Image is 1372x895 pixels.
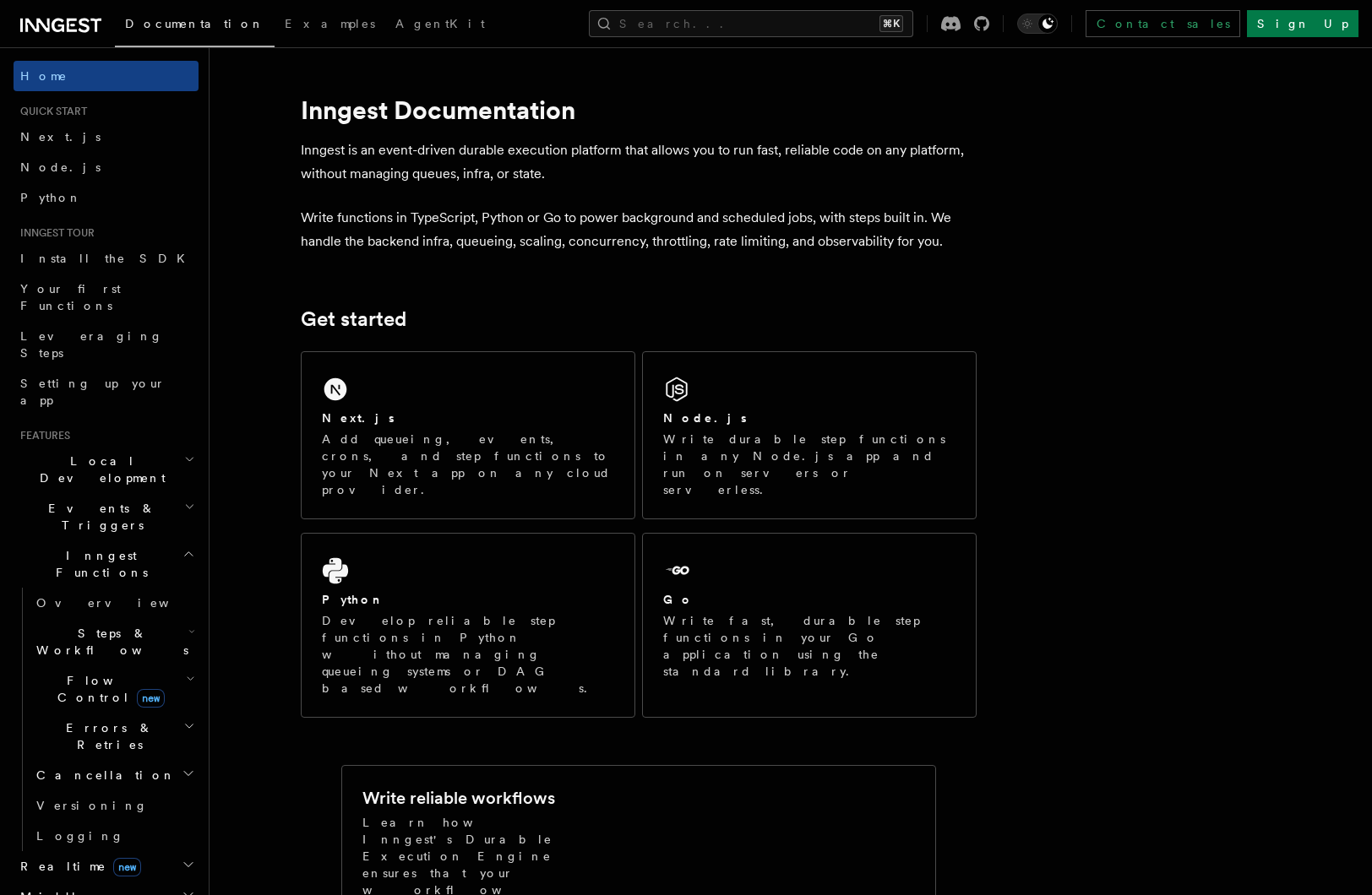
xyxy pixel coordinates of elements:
a: Documentation [115,5,275,47]
span: Cancellation [30,767,176,784]
h2: Go [663,591,694,608]
span: Install the SDK [20,252,195,265]
span: Flow Control [30,672,186,706]
span: Realtime [14,858,141,875]
button: Toggle dark mode [1017,14,1058,34]
span: Steps & Workflows [30,625,188,659]
a: PythonDevelop reliable step functions in Python without managing queueing systems or DAG based wo... [301,533,635,718]
button: Events & Triggers [14,493,199,540]
kbd: ⌘K [879,15,903,32]
span: Inngest Functions [14,547,182,581]
h2: Write reliable workflows [362,786,555,810]
h2: Next.js [322,410,395,426]
span: Node.js [20,160,101,174]
button: Cancellation [30,760,199,790]
span: Events & Triggers [14,500,184,534]
a: Examples [275,5,385,46]
p: Develop reliable step functions in Python without managing queueing systems or DAG based workflows. [322,612,614,697]
p: Write functions in TypeScript, Python or Go to power background and scheduled jobs, with steps bu... [301,206,977,253]
span: Home [20,68,68,84]
a: Get started [301,307,406,331]
span: Python [20,191,82,204]
span: Next.js [20,130,101,144]
p: Write durable step functions in any Node.js app and run on servers or serverless. [663,431,955,498]
h1: Inngest Documentation [301,95,977,125]
a: Next.jsAdd queueing, events, crons, and step functions to your Next app on any cloud provider. [301,351,635,519]
span: new [113,858,141,876]
span: new [137,689,165,708]
span: Setting up your app [20,377,166,407]
span: Leveraging Steps [20,329,163,360]
span: Inngest tour [14,226,95,240]
span: Local Development [14,453,184,486]
a: Setting up your app [14,368,199,415]
button: Inngest Functions [14,540,199,588]
button: Realtimenew [14,851,199,881]
a: Install the SDK [14,243,199,274]
button: Steps & Workflows [30,618,199,665]
a: Leveraging Steps [14,321,199,368]
a: Next.js [14,122,199,152]
a: Overview [30,588,199,618]
div: Inngest Functions [14,588,199,851]
button: Search...⌘K [589,10,913,37]
a: Versioning [30,790,199,821]
span: Logging [36,829,124,843]
a: Contact sales [1086,10,1240,37]
span: Overview [36,596,210,610]
p: Inngest is an event-driven durable execution platform that allows you to run fast, reliable code ... [301,138,977,186]
a: AgentKit [385,5,495,46]
a: Home [14,61,199,91]
a: GoWrite fast, durable step functions in your Go application using the standard library. [642,533,977,718]
span: Examples [285,17,375,30]
p: Add queueing, events, crons, and step functions to your Next app on any cloud provider. [322,431,614,498]
a: Node.js [14,152,199,182]
span: Quick start [14,105,87,118]
span: Errors & Retries [30,719,183,753]
span: AgentKit [395,17,485,30]
a: Node.jsWrite durable step functions in any Node.js app and run on servers or serverless. [642,351,977,519]
span: Documentation [125,17,264,30]
button: Errors & Retries [30,713,199,760]
h2: Python [322,591,384,608]
a: Python [14,182,199,213]
p: Write fast, durable step functions in your Go application using the standard library. [663,612,955,680]
span: Your first Functions [20,282,121,312]
button: Flow Controlnew [30,665,199,713]
a: Your first Functions [14,274,199,321]
span: Features [14,429,70,442]
a: Sign Up [1247,10,1358,37]
button: Local Development [14,446,199,493]
span: Versioning [36,799,148,812]
h2: Node.js [663,410,747,426]
a: Logging [30,821,199,851]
